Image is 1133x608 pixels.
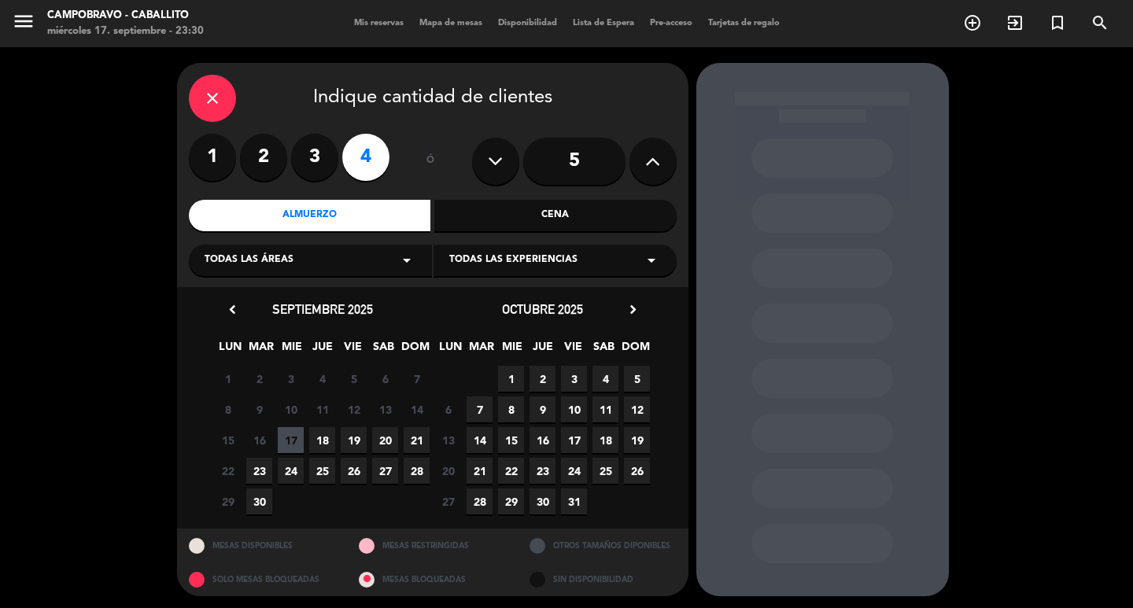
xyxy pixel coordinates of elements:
span: 27 [435,488,461,514]
span: 30 [530,488,555,514]
span: 21 [404,427,430,453]
i: arrow_drop_down [397,251,416,270]
div: MESAS RESTRINGIDAS [347,529,518,562]
span: MIE [279,337,304,363]
i: exit_to_app [1006,13,1024,32]
i: turned_in_not [1048,13,1067,32]
span: 19 [341,427,367,453]
span: MAR [468,337,494,363]
span: septiembre 2025 [272,301,373,317]
span: LUN [217,337,243,363]
span: 5 [341,366,367,392]
span: Todas las áreas [205,252,293,268]
i: close [203,89,222,108]
span: 8 [215,396,241,422]
span: 15 [215,427,241,453]
span: LUN [437,337,463,363]
span: Mis reservas [346,19,411,28]
span: 19 [624,427,650,453]
span: 24 [561,458,587,484]
label: 4 [342,134,389,181]
span: 18 [592,427,618,453]
span: 14 [404,396,430,422]
span: 20 [435,458,461,484]
span: MAR [248,337,274,363]
div: ó [405,134,456,189]
span: 15 [498,427,524,453]
i: arrow_drop_down [642,251,661,270]
span: 25 [592,458,618,484]
span: Lista de Espera [565,19,642,28]
span: octubre 2025 [502,301,583,317]
span: 23 [530,458,555,484]
span: Todas las experiencias [449,252,578,268]
i: add_circle_outline [963,13,982,32]
span: 29 [215,488,241,514]
span: 12 [341,396,367,422]
span: 29 [498,488,524,514]
span: 4 [592,366,618,392]
div: Indique cantidad de clientes [189,75,677,122]
span: SAB [371,337,397,363]
span: 18 [309,427,335,453]
span: 26 [624,458,650,484]
span: 16 [246,427,272,453]
span: 6 [372,366,398,392]
span: 13 [435,427,461,453]
span: 23 [246,458,272,484]
div: Cena [434,200,677,231]
span: 10 [278,396,304,422]
span: 24 [278,458,304,484]
span: 22 [215,458,241,484]
span: Mapa de mesas [411,19,490,28]
span: 22 [498,458,524,484]
span: Tarjetas de regalo [700,19,788,28]
label: 3 [291,134,338,181]
span: SAB [591,337,617,363]
span: DOM [401,337,427,363]
span: JUE [309,337,335,363]
i: menu [12,9,35,33]
label: 2 [240,134,287,181]
span: 26 [341,458,367,484]
span: 12 [624,396,650,422]
span: 3 [278,366,304,392]
span: 11 [592,396,618,422]
span: 5 [624,366,650,392]
span: 4 [309,366,335,392]
span: 20 [372,427,398,453]
div: Almuerzo [189,200,431,231]
button: menu [12,9,35,39]
span: 25 [309,458,335,484]
div: miércoles 17. septiembre - 23:30 [47,24,204,39]
span: 31 [561,488,587,514]
label: 1 [189,134,236,181]
span: 16 [530,427,555,453]
span: 17 [278,427,304,453]
span: JUE [530,337,555,363]
span: 3 [561,366,587,392]
span: 1 [498,366,524,392]
div: OTROS TAMAÑOS DIPONIBLES [518,529,688,562]
span: VIE [560,337,586,363]
span: 7 [467,396,493,422]
div: SOLO MESAS BLOQUEADAS [177,562,348,596]
div: MESAS DISPONIBLES [177,529,348,562]
span: 28 [467,488,493,514]
span: 9 [246,396,272,422]
span: 7 [404,366,430,392]
span: 6 [435,396,461,422]
span: 30 [246,488,272,514]
i: chevron_right [625,301,641,318]
i: chevron_left [224,301,241,318]
span: 28 [404,458,430,484]
span: Pre-acceso [642,19,700,28]
div: MESAS BLOQUEADAS [347,562,518,596]
span: 2 [246,366,272,392]
span: 11 [309,396,335,422]
span: 14 [467,427,493,453]
span: 1 [215,366,241,392]
span: Disponibilidad [490,19,565,28]
div: Campobravo - caballito [47,8,204,24]
span: 10 [561,396,587,422]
